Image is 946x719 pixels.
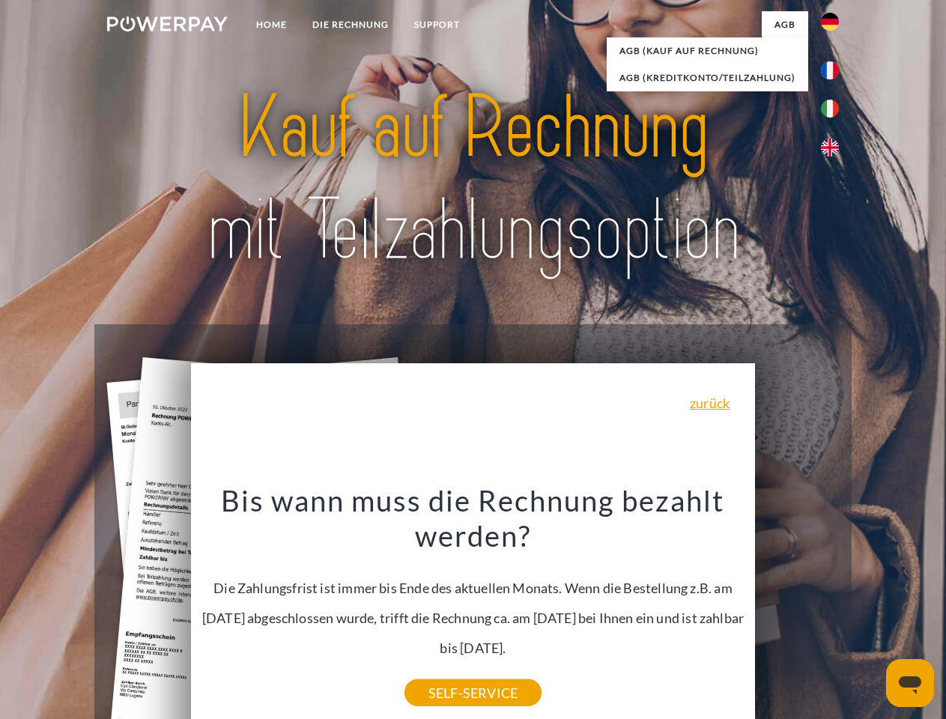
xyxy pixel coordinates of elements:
[821,100,839,118] img: it
[607,64,808,91] a: AGB (Kreditkonto/Teilzahlung)
[107,16,228,31] img: logo-powerpay-white.svg
[821,139,839,157] img: en
[886,659,934,707] iframe: Schaltfläche zum Öffnen des Messaging-Fensters
[690,396,730,410] a: zurück
[401,11,473,38] a: SUPPORT
[300,11,401,38] a: DIE RECHNUNG
[762,11,808,38] a: agb
[143,72,803,287] img: title-powerpay_de.svg
[200,482,747,554] h3: Bis wann muss die Rechnung bezahlt werden?
[243,11,300,38] a: Home
[821,13,839,31] img: de
[607,37,808,64] a: AGB (Kauf auf Rechnung)
[821,61,839,79] img: fr
[200,482,747,693] div: Die Zahlungsfrist ist immer bis Ende des aktuellen Monats. Wenn die Bestellung z.B. am [DATE] abg...
[404,679,542,706] a: SELF-SERVICE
